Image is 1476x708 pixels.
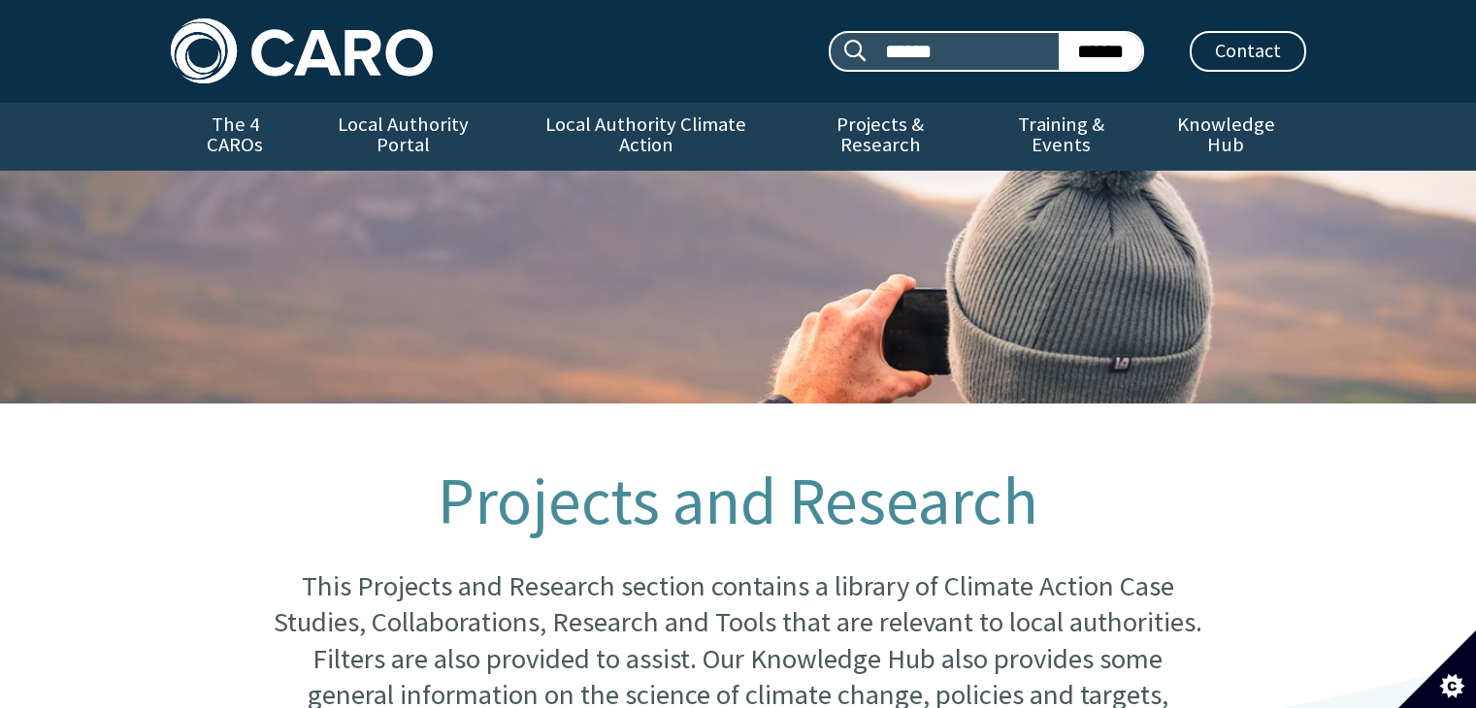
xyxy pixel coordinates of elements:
[508,103,784,171] a: Local Authority Climate Action
[267,466,1208,537] h1: Projects and Research
[1190,31,1306,72] a: Contact
[1146,103,1305,171] a: Knowledge Hub
[976,103,1146,171] a: Training & Events
[171,103,300,171] a: The 4 CAROs
[171,18,433,83] img: Caro logo
[300,103,508,171] a: Local Authority Portal
[784,103,976,171] a: Projects & Research
[1398,630,1476,708] button: Set cookie preferences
